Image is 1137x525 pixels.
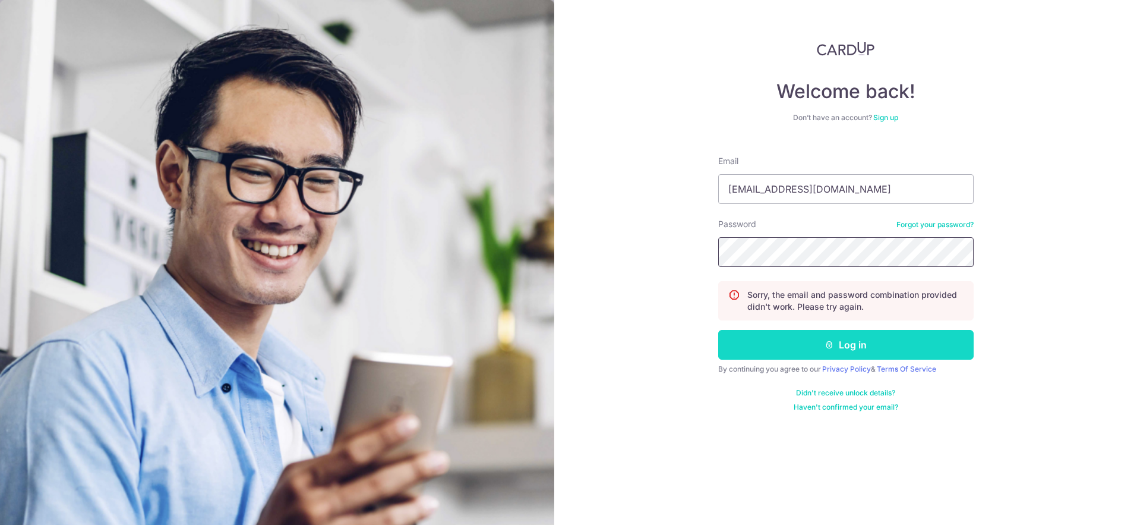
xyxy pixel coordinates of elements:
[718,218,756,230] label: Password
[877,364,936,373] a: Terms Of Service
[718,364,974,374] div: By continuing you agree to our &
[718,174,974,204] input: Enter your Email
[796,388,895,398] a: Didn't receive unlock details?
[817,42,875,56] img: CardUp Logo
[718,155,738,167] label: Email
[873,113,898,122] a: Sign up
[794,403,898,412] a: Haven't confirmed your email?
[896,220,974,230] a: Forgot your password?
[718,113,974,122] div: Don’t have an account?
[822,364,871,373] a: Privacy Policy
[718,80,974,103] h4: Welcome back!
[718,330,974,360] button: Log in
[747,289,964,313] p: Sorry, the email and password combination provided didn't work. Please try again.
